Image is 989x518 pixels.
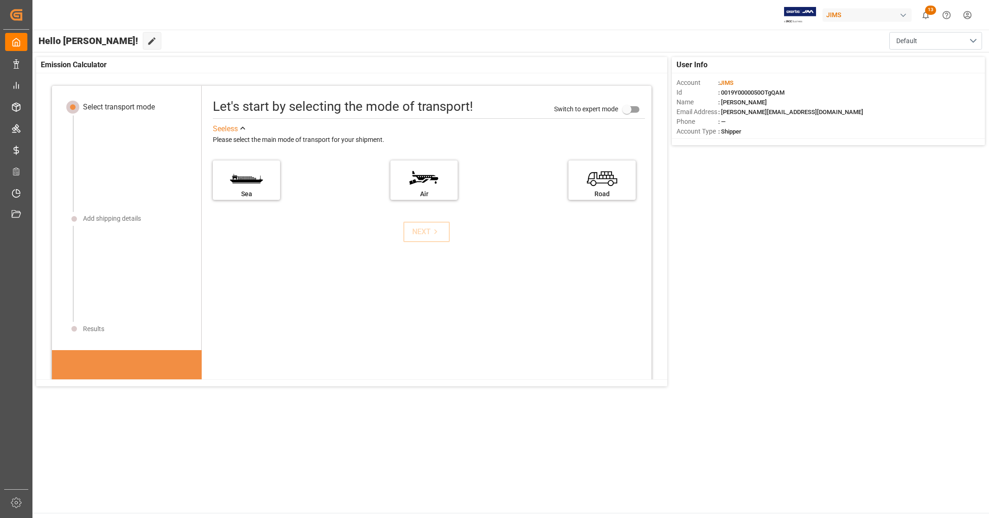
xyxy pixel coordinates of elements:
[676,97,718,107] span: Name
[889,32,982,50] button: open menu
[213,134,645,146] div: Please select the main mode of transport for your shipment.
[83,102,155,113] div: Select transport mode
[784,7,816,23] img: Exertis%20JAM%20-%20Email%20Logo.jpg_1722504956.jpg
[925,6,936,15] span: 13
[554,105,618,112] span: Switch to expert mode
[823,8,912,22] div: JIMS
[412,226,440,237] div: NEXT
[915,5,936,26] button: show 13 new notifications
[83,214,141,224] div: Add shipping details
[896,36,917,46] span: Default
[676,59,708,70] span: User Info
[676,78,718,88] span: Account
[41,59,107,70] span: Emission Calculator
[718,118,726,125] span: : —
[403,222,450,242] button: NEXT
[573,189,631,199] div: Road
[676,107,718,117] span: Email Address
[718,89,785,96] span: : 0019Y0000050OTgQAM
[213,123,238,134] div: See less
[676,117,718,127] span: Phone
[676,88,718,97] span: Id
[720,79,734,86] span: JIMS
[823,6,915,24] button: JIMS
[718,79,734,86] span: :
[936,5,957,26] button: Help Center
[395,189,453,199] div: Air
[718,128,741,135] span: : Shipper
[38,32,138,50] span: Hello [PERSON_NAME]!
[217,189,275,199] div: Sea
[213,97,473,116] div: Let's start by selecting the mode of transport!
[676,127,718,136] span: Account Type
[718,109,863,115] span: : [PERSON_NAME][EMAIL_ADDRESS][DOMAIN_NAME]
[83,324,104,334] div: Results
[718,99,767,106] span: : [PERSON_NAME]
